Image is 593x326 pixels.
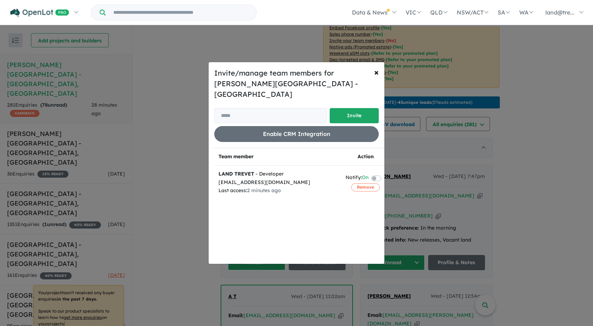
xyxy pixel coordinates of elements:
[247,187,281,194] span: 2 minutes ago
[351,183,380,191] button: Remove
[218,178,337,187] div: [EMAIL_ADDRESS][DOMAIN_NAME]
[107,5,255,20] input: Try estate name, suburb, builder or developer
[218,170,337,178] div: - Developer
[362,173,369,183] span: On
[341,148,390,166] th: Action
[218,186,337,195] div: Last access:
[10,8,69,17] img: Openlot PRO Logo White
[214,68,379,100] h5: Invite/manage team members for [PERSON_NAME][GEOGRAPHIC_DATA] - [GEOGRAPHIC_DATA]
[218,171,254,177] strong: LAND TREVET
[346,173,369,183] div: Notify:
[374,67,379,77] span: ×
[214,126,379,142] button: Enable CRM Integration
[214,148,341,166] th: Team member
[330,108,379,123] button: Invite
[545,9,574,16] span: land@tre...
